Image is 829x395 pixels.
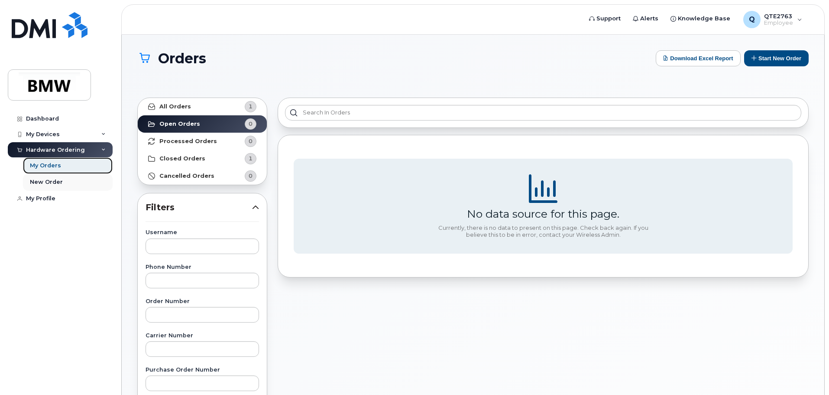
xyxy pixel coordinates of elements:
[285,105,801,121] input: Search in orders
[791,357,823,388] iframe: Messenger Launcher
[159,138,217,145] strong: Processed Orders
[159,155,205,162] strong: Closed Orders
[249,120,253,128] span: 0
[159,173,214,180] strong: Cancelled Orders
[146,367,259,373] label: Purchase Order Number
[249,102,253,111] span: 1
[146,299,259,304] label: Order Number
[158,51,206,66] span: Orders
[159,121,200,127] strong: Open Orders
[435,225,651,238] div: Currently, there is no data to present on this page. Check back again. If you believe this to be ...
[146,264,259,270] label: Phone Number
[249,172,253,180] span: 0
[138,133,267,150] a: Processed Orders0
[138,167,267,185] a: Cancelled Orders0
[656,50,741,66] button: Download Excel Report
[159,103,191,110] strong: All Orders
[138,150,267,167] a: Closed Orders1
[744,50,809,66] button: Start New Order
[138,98,267,115] a: All Orders1
[146,230,259,235] label: Username
[249,154,253,163] span: 1
[467,207,619,220] div: No data source for this page.
[138,115,267,133] a: Open Orders0
[249,137,253,145] span: 0
[146,333,259,339] label: Carrier Number
[146,201,252,214] span: Filters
